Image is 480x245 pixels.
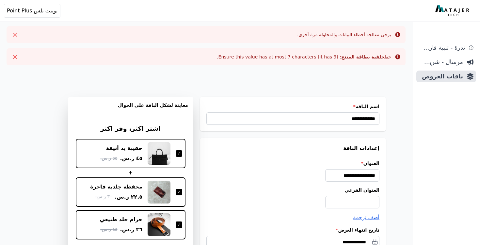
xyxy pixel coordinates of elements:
[435,5,471,17] img: MatajerTech Logo
[115,193,142,201] span: ٢٢.٥ ر.س.
[148,181,170,204] img: محفظة جلدية فاخرة
[10,29,20,40] button: Close
[206,227,379,233] label: تاريخ انتهاء العرض
[206,187,379,193] label: العنوان الفرعي
[148,213,170,236] img: حزام جلد طبيعي
[4,4,60,18] button: بوينت بلس Point Plus
[100,155,117,162] span: ٥٥ ر.س.
[419,57,463,67] span: مرسال - شريط دعاية
[100,216,143,223] div: حزام جلد طبيعي
[419,43,465,52] span: ندرة - تنبية قارب علي النفاذ
[100,226,117,233] span: ٤٥ ر.س.
[76,124,185,134] h3: اشتر اكثر، وفر اكثر
[120,226,142,234] span: ٣٦ ر.س.
[353,214,379,220] span: أضف ترجمة
[353,214,379,221] button: أضف ترجمة
[297,31,391,38] div: يرجى معالجة أخطاء البيانات والمحاولة مرة أخرى.
[95,193,112,200] span: ٣٠ ر.س.
[73,102,188,116] h3: معاينة لشكل الباقة على الجوال
[7,7,57,15] span: بوينت بلس Point Plus
[106,145,142,152] div: حقيبة يد أنيقة
[206,160,379,167] label: العنوان
[206,103,379,110] label: اسم الباقة
[120,155,142,162] span: ٤٥ ر.س.
[148,142,170,165] img: حقيبة يد أنيقة
[419,72,463,81] span: باقات العروض
[76,169,185,177] div: +
[341,54,385,59] strong: خلفية بطاقة المنتج
[90,183,142,190] div: محفظة جلدية فاخرة
[10,52,20,62] button: Close
[206,144,379,152] h3: إعدادات الباقة
[217,54,391,60] div: حقل : Ensure this value has at most 7 characters (it has 9).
